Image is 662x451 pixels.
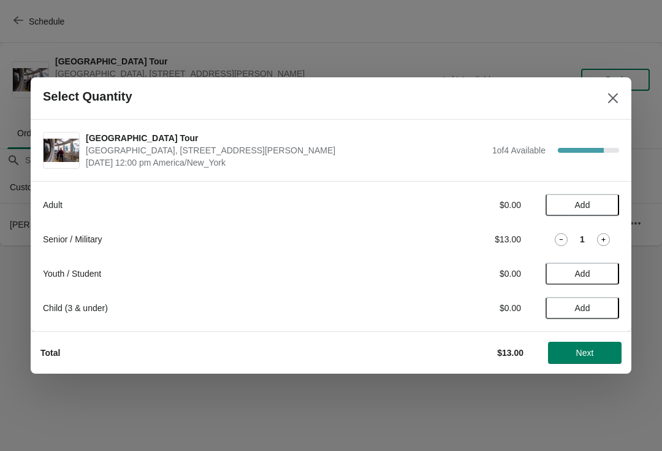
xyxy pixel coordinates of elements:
[546,263,619,285] button: Add
[408,199,521,211] div: $0.00
[580,233,585,245] strong: 1
[575,200,590,210] span: Add
[576,348,594,358] span: Next
[43,233,383,245] div: Senior / Military
[43,302,383,314] div: Child (3 & under)
[575,269,590,279] span: Add
[408,302,521,314] div: $0.00
[86,132,486,144] span: [GEOGRAPHIC_DATA] Tour
[602,87,624,109] button: Close
[546,297,619,319] button: Add
[86,156,486,169] span: [DATE] 12:00 pm America/New_York
[43,199,383,211] div: Adult
[408,233,521,245] div: $13.00
[492,145,546,155] span: 1 of 4 Available
[497,348,523,358] strong: $13.00
[408,268,521,280] div: $0.00
[546,194,619,216] button: Add
[548,342,622,364] button: Next
[43,90,132,104] h2: Select Quantity
[575,303,590,313] span: Add
[44,139,79,163] img: City Hall Tower Tour | City Hall Visitor Center, 1400 John F Kennedy Boulevard Suite 121, Philade...
[40,348,60,358] strong: Total
[43,268,383,280] div: Youth / Student
[86,144,486,156] span: [GEOGRAPHIC_DATA], [STREET_ADDRESS][PERSON_NAME]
